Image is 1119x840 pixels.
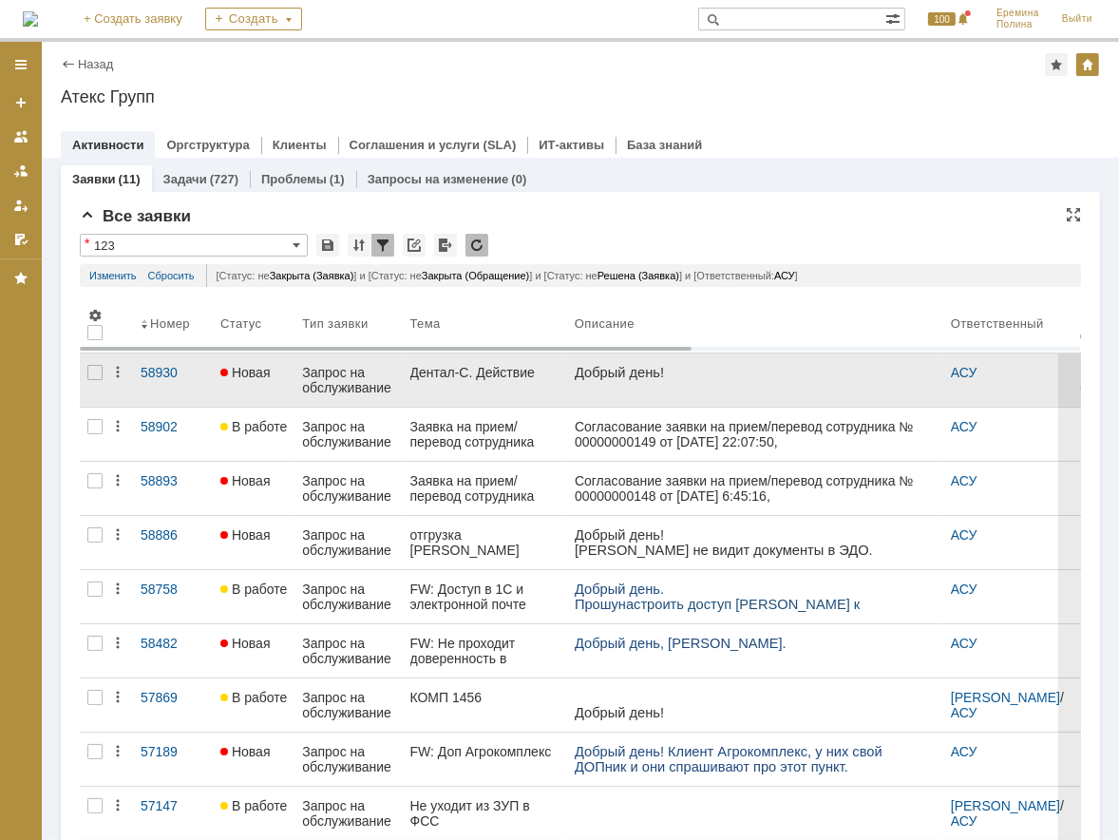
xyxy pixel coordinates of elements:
a: [EMAIL_ADDRESS][DOMAIN_NAME] [45,192,288,207]
span: В работе [220,419,287,434]
div: Действия [110,365,125,380]
div: Скопировать ссылку на список [403,234,426,257]
span: Тел [28,187,47,202]
a: Запрос на обслуживание [294,570,402,623]
a: Мои заявки [6,190,36,220]
a: Заявка на прием/перевод сотрудника [403,462,567,515]
a: Новая [213,733,294,786]
span: Sales Samara [38,757,128,773]
a: АСУ [951,473,977,488]
a: [EMAIL_ADDRESS][DOMAIN_NAME] [38,803,211,833]
span: В работе [220,690,287,705]
div: Номер [150,316,190,331]
a: 57189 [133,733,213,786]
div: Запрос на обслуживание [302,365,394,395]
div: Запрос на обслуживание [302,527,394,558]
span: @[DOMAIN_NAME] [124,279,247,295]
a: 57147 [133,787,213,840]
a: Заявки [72,172,115,186]
span: В работе [220,798,287,813]
div: Экспорт списка [434,234,457,257]
span: Атекс [168,757,207,773]
span: Еремина [996,8,1039,19]
a: 58902 [133,408,213,461]
a: Не уходит из ЗУП в ФСС [403,787,567,840]
span: Старший менеджер в г.Самара [38,742,254,757]
p: [DATE] 11:08, [PERSON_NAME] < > написал(а): [38,527,323,573]
span: Настройки [87,308,103,323]
th: Статус [213,295,294,353]
span: ООО [128,757,161,773]
div: Обновлять список [465,234,488,257]
div: КОМП 1456 [410,690,559,705]
div: Сортировка... [348,234,370,257]
div: (11) [118,172,140,186]
img: logo [23,11,38,27]
div: (727) [210,172,238,186]
a: Активности [72,138,143,152]
a: АСУ [951,813,977,829]
span: Расширенный поиск [885,9,904,27]
div: 57869 [141,690,205,705]
div: Запрос на обслуживание [302,690,394,720]
div: Действия [110,473,125,488]
a: В работе [213,570,294,623]
div: 58886 [141,527,205,543]
div: На всю страницу [1066,207,1081,222]
span: Решена (Заявка) [597,270,679,281]
span: Полина [996,19,1039,30]
a: В работе [213,678,294,732]
a: Соглашения и услуги (SLA) [350,138,517,152]
a: АСУ [951,419,977,434]
a: Клиенты [273,138,327,152]
div: Описание [575,316,635,331]
a: Назад [78,57,113,71]
a: [URL][DOMAIN_NAME] [129,256,276,271]
th: Тип заявки [294,295,402,353]
div: Запрос на обслуживание [302,636,394,666]
a: Заявка на прием/перевод сотрудника [403,408,567,461]
a: АСУ [951,582,977,597]
span: . [26,187,29,202]
a: 58886 [133,516,213,569]
div: Дентал-С. Действие [410,365,559,380]
a: 58930 [133,353,213,407]
a: 58893 [133,462,213,515]
div: FW: Не проходит доверенность в [GEOGRAPHIC_DATA] [410,636,559,666]
a: В работе [213,408,294,461]
div: Сохранить вид [316,234,339,257]
span: С уважением, [38,712,127,727]
div: Атекс Групп [61,87,1100,106]
div: Действия [110,582,125,597]
span: В работе [220,582,287,597]
div: 58893 [141,473,205,488]
a: Мои согласования [6,224,36,255]
div: 58758 [141,582,205,597]
a: Заявки на командах [6,122,36,152]
a: АСУ [951,636,977,651]
a: 58482 [133,624,213,678]
span: ". [251,757,261,773]
div: Фильтрация... [371,234,394,257]
a: FW: Доступ в 1С и электронной почте [403,570,567,623]
div: Действия [110,527,125,543]
a: Новая [213,516,294,569]
div: Тип заявки [302,316,368,331]
a: Перейти на домашнюю страницу [23,11,38,27]
p: [PERSON_NAME], прошу согласовать доступ [PERSON_NAME], к электронной почте [PERSON_NAME], так же ... [38,620,323,697]
a: Запрос на обслуживание [294,733,402,786]
a: Изменить [89,264,137,287]
a: FW: Не проходит доверенность в [GEOGRAPHIC_DATA] [403,624,567,678]
div: Не уходит из ЗУП в ФСС [410,798,559,829]
div: Заявка на прием/перевод сотрудника [410,419,559,449]
div: Статус [220,316,261,331]
a: Проблемы [261,172,327,186]
a: АСУ [951,365,977,380]
a: Новая [213,624,294,678]
a: Сбросить [148,264,195,287]
span: . [PHONE_NUMBER] [47,187,175,202]
a: отгрузка [PERSON_NAME] [403,516,567,569]
a: 58758 [133,570,213,623]
a: 57869 [133,678,213,732]
div: Запрос на обслуживание [302,582,394,612]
